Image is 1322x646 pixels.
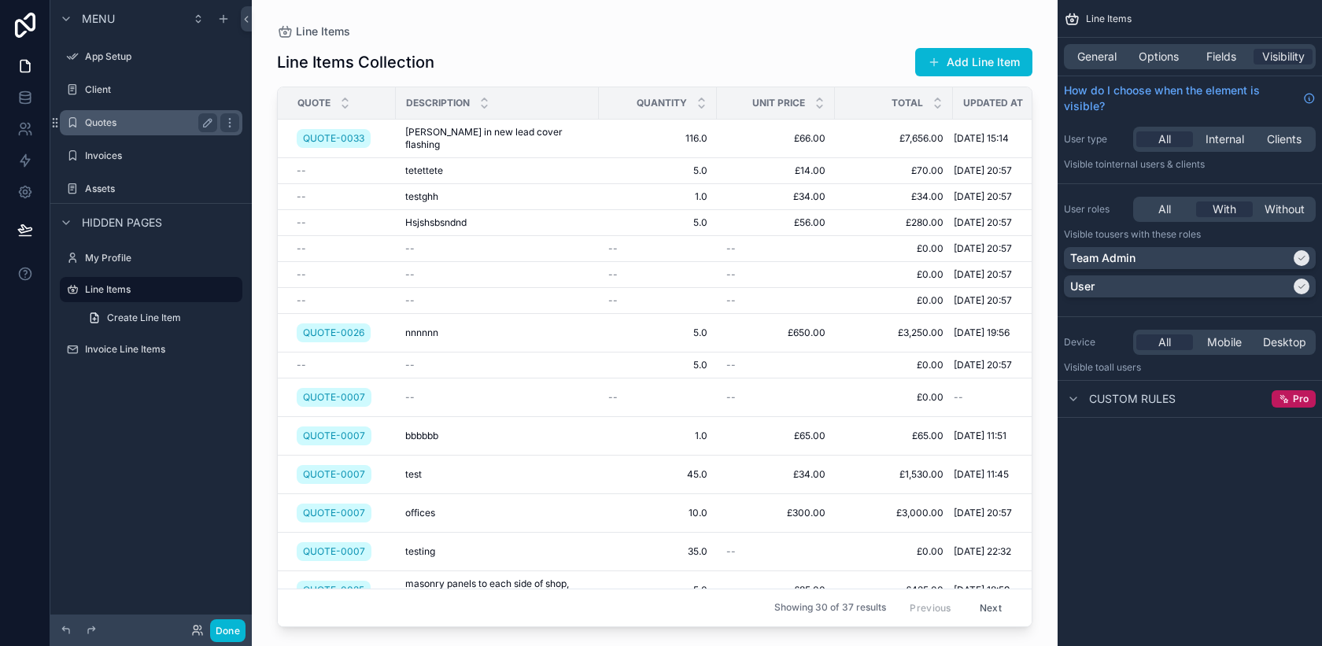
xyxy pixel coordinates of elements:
a: App Setup [60,44,242,69]
span: Quantity [637,97,687,109]
label: Device [1064,336,1127,349]
span: Internal users & clients [1104,158,1205,170]
span: Visibility [1262,49,1305,65]
span: Description [406,97,470,109]
span: Users with these roles [1104,228,1201,240]
a: Line Items [60,277,242,302]
span: How do I choose when the element is visible? [1064,83,1297,114]
label: App Setup [85,50,239,63]
a: Invoices [60,143,242,168]
span: Unit Price [752,97,805,109]
span: Line Items [1086,13,1132,25]
span: Quote [297,97,330,109]
span: All [1158,334,1171,350]
label: User type [1064,133,1127,146]
span: All [1158,131,1171,147]
span: Options [1139,49,1179,65]
span: Fields [1206,49,1236,65]
a: Quotes [60,110,242,135]
span: Total [892,97,923,109]
span: Without [1265,201,1305,217]
span: With [1213,201,1236,217]
button: Done [210,619,246,642]
a: Create Line Item [79,305,242,330]
span: Hidden pages [82,215,162,231]
label: Quotes [85,116,211,129]
label: User roles [1064,203,1127,216]
span: Create Line Item [107,312,181,324]
span: Updated at [963,97,1023,109]
span: All [1158,201,1171,217]
label: Invoices [85,150,239,162]
a: Client [60,77,242,102]
span: Clients [1267,131,1302,147]
span: Mobile [1207,334,1242,350]
span: Pro [1293,393,1309,405]
label: Assets [85,183,239,195]
span: Menu [82,11,115,27]
p: User [1070,279,1095,294]
label: Invoice Line Items [85,343,239,356]
p: Visible to [1064,158,1316,171]
span: all users [1104,361,1141,373]
a: How do I choose when the element is visible? [1064,83,1316,114]
span: General [1077,49,1117,65]
label: My Profile [85,252,239,264]
p: Visible to [1064,228,1316,241]
a: Assets [60,176,242,201]
button: Next [969,596,1013,620]
a: Invoice Line Items [60,337,242,362]
label: Line Items [85,283,233,296]
p: Visible to [1064,361,1316,374]
span: Custom rules [1089,391,1176,407]
label: Client [85,83,239,96]
span: Desktop [1263,334,1306,350]
a: My Profile [60,245,242,271]
span: Showing 30 of 37 results [774,602,886,615]
p: Team Admin [1070,250,1136,266]
span: Internal [1206,131,1244,147]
